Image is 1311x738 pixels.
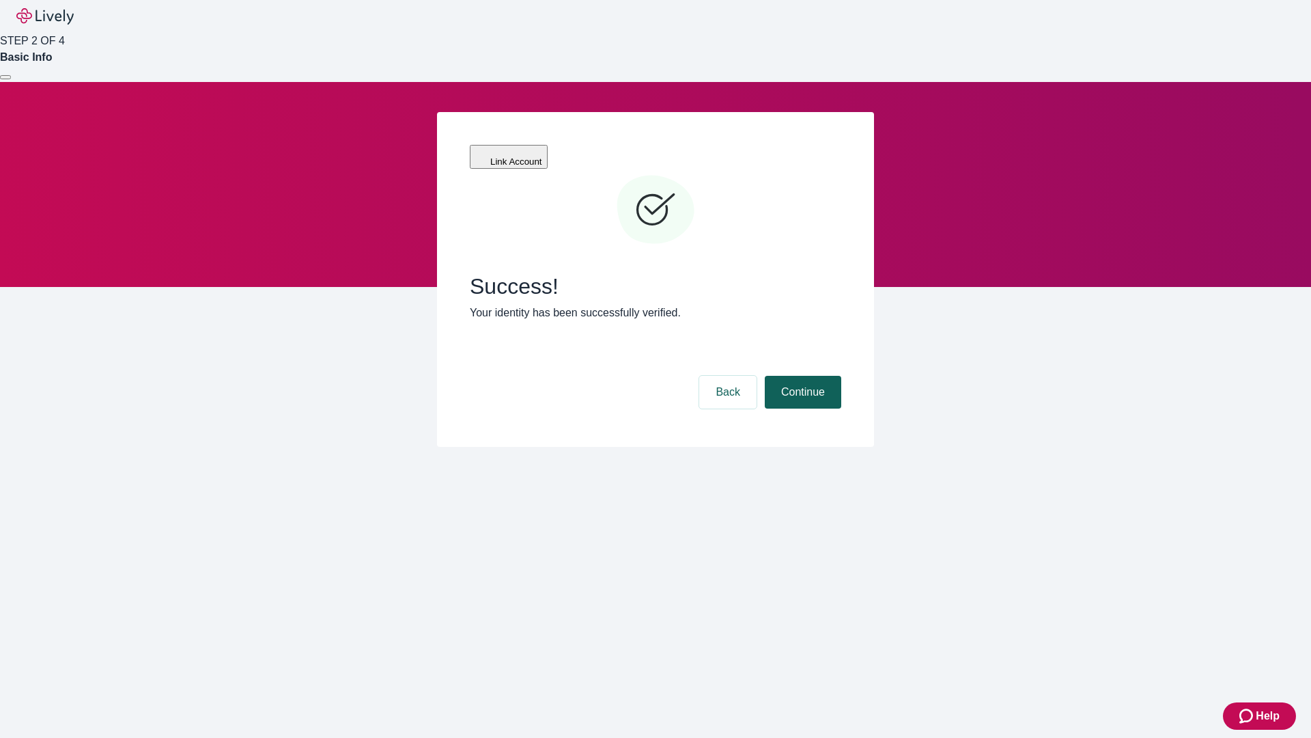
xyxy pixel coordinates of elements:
button: Back [699,376,757,409]
span: Success! [470,273,841,299]
svg: Zendesk support icon [1239,708,1256,724]
p: Your identity has been successfully verified. [470,305,841,321]
span: Help [1256,708,1280,724]
button: Continue [765,376,841,409]
button: Link Account [470,145,548,169]
button: Zendesk support iconHelp [1223,702,1296,730]
img: Lively [16,8,74,25]
svg: Checkmark icon [615,169,696,251]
